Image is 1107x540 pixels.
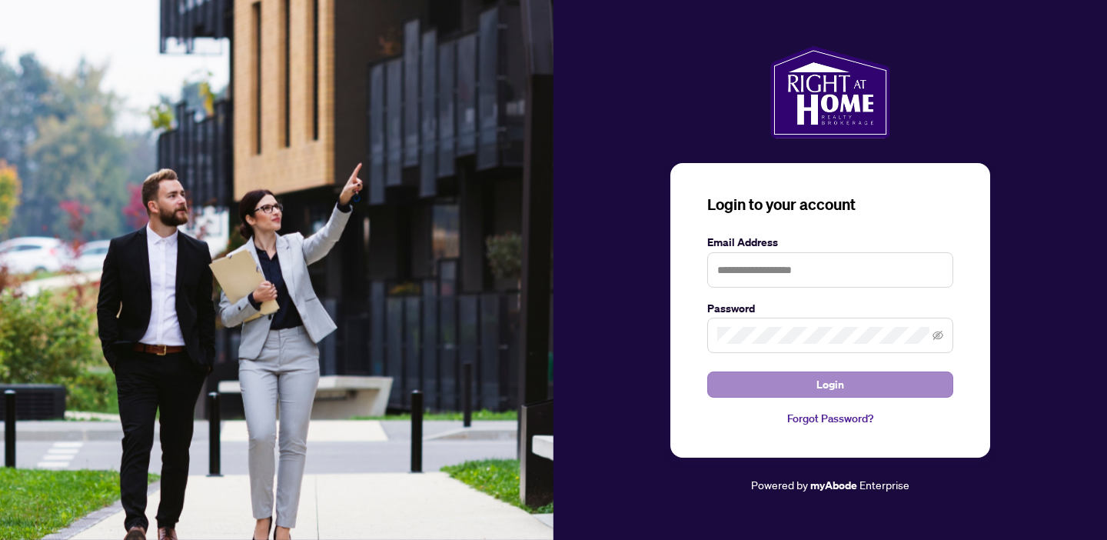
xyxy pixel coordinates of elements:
[770,46,889,138] img: ma-logo
[707,300,953,317] label: Password
[816,372,844,397] span: Login
[707,372,953,398] button: Login
[707,234,953,251] label: Email Address
[751,478,808,492] span: Powered by
[810,477,857,494] a: myAbode
[859,478,909,492] span: Enterprise
[932,330,943,341] span: eye-invisible
[707,410,953,427] a: Forgot Password?
[707,194,953,215] h3: Login to your account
